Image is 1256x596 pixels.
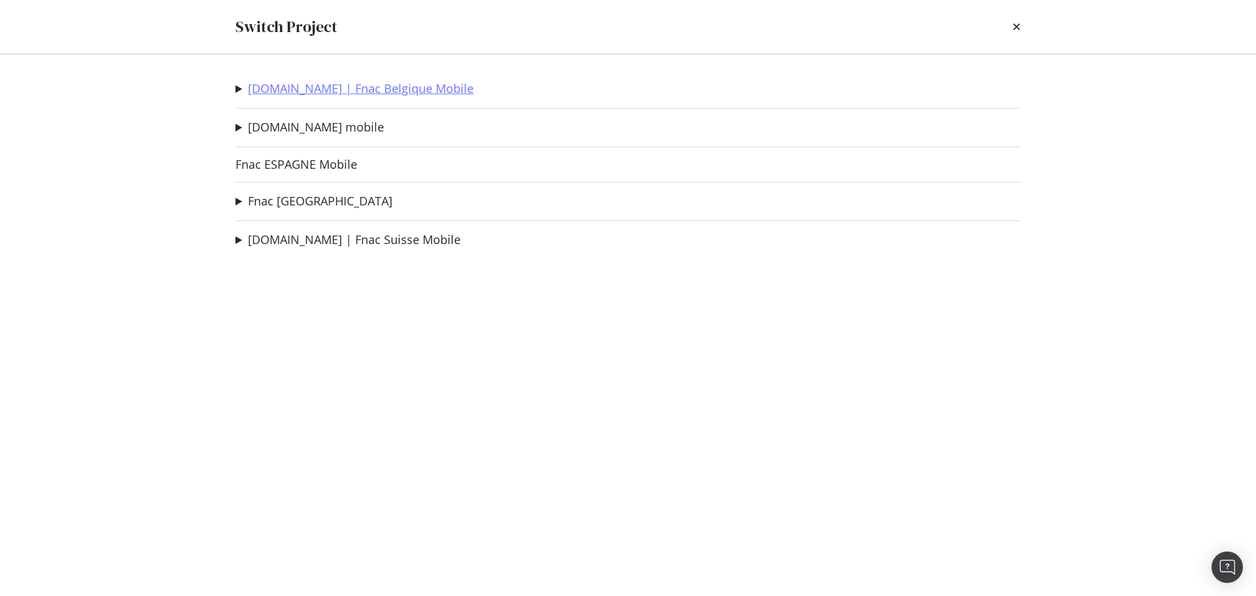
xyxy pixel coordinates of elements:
a: [DOMAIN_NAME] mobile [248,120,384,134]
summary: Fnac [GEOGRAPHIC_DATA] [235,193,392,210]
div: times [1013,16,1020,38]
div: Switch Project [235,16,338,38]
a: [DOMAIN_NAME] | Fnac Suisse Mobile [248,233,461,247]
summary: [DOMAIN_NAME] | Fnac Belgique Mobile [235,80,474,97]
a: [DOMAIN_NAME] | Fnac Belgique Mobile [248,82,474,96]
summary: [DOMAIN_NAME] mobile [235,119,384,136]
a: Fnac [GEOGRAPHIC_DATA] [248,194,392,208]
a: Fnac ESPAGNE Mobile [235,158,357,171]
div: Open Intercom Messenger [1212,552,1243,583]
summary: [DOMAIN_NAME] | Fnac Suisse Mobile [235,232,461,249]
